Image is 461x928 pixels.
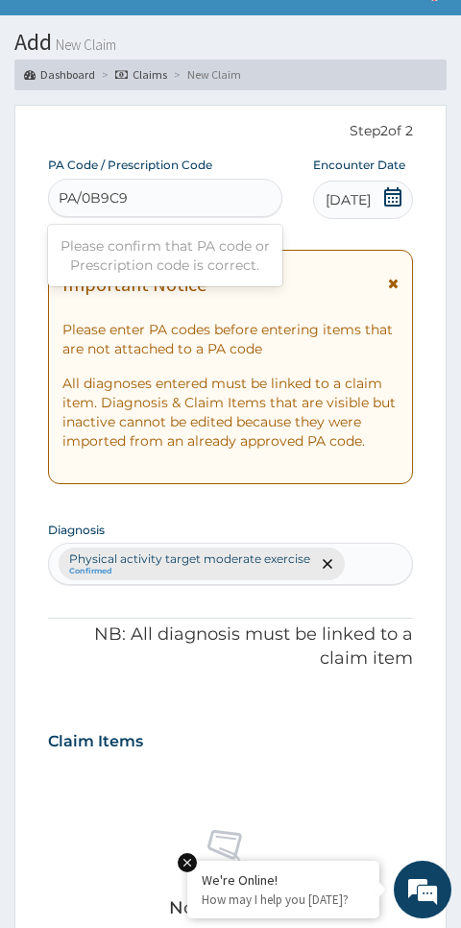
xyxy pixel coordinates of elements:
[326,190,371,209] span: [DATE]
[10,816,451,883] textarea: Type your message and hit 'Enter'
[48,157,212,173] label: PA Code / Prescription Code
[48,623,414,672] p: NB: All diagnosis must be linked to a claim item
[169,898,292,917] p: No claim item
[62,374,400,451] p: All diagnoses entered must be linked to a claim item. Diagnosis & Claim Items that are visible bu...
[62,320,400,358] p: Please enter PA codes before entering items that are not attached to a PA code
[100,108,380,133] div: Chat with us now
[202,891,365,908] p: How may I help you today?
[400,10,447,56] div: Minimize live chat window
[48,731,143,752] h3: Claim Items
[154,387,307,581] span: We're online!
[115,66,167,83] a: Claims
[48,121,414,142] p: Step 2 of 2
[52,37,116,52] small: New Claim
[24,66,95,83] a: Dashboard
[48,522,105,538] label: Diagnosis
[48,229,282,282] div: Please confirm that PA code or Prescription code is correct.
[313,157,405,173] label: Encounter Date
[169,66,241,83] li: New Claim
[62,274,206,295] h1: Important Notice
[36,96,78,144] img: d_794563401_company_1708531726252_794563401
[202,871,365,889] div: We're Online!
[14,30,447,55] h1: Add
